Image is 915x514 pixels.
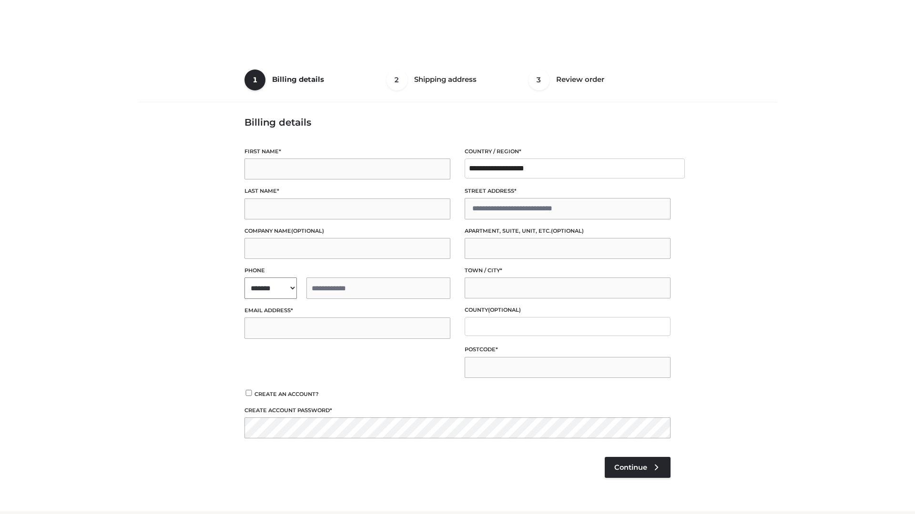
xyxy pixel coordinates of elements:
label: Email address [244,306,450,315]
span: (optional) [551,227,584,234]
span: 2 [386,69,407,90]
label: Apartment, suite, unit, etc. [465,227,671,236]
label: Street address [465,187,671,196]
label: Last name [244,187,450,196]
span: Billing details [272,75,324,84]
span: 3 [529,69,549,90]
span: (optional) [291,227,324,234]
label: Postcode [465,345,671,354]
span: Continue [614,463,647,472]
span: Create an account? [254,391,319,397]
span: (optional) [488,306,521,313]
input: Create an account? [244,390,253,396]
label: Create account password [244,406,671,415]
label: County [465,306,671,315]
a: Continue [605,457,671,478]
h3: Billing details [244,117,671,128]
label: Town / City [465,266,671,275]
label: Company name [244,227,450,236]
span: Shipping address [414,75,477,84]
label: Country / Region [465,147,671,156]
span: Review order [556,75,604,84]
label: First name [244,147,450,156]
span: 1 [244,69,265,90]
label: Phone [244,266,450,275]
